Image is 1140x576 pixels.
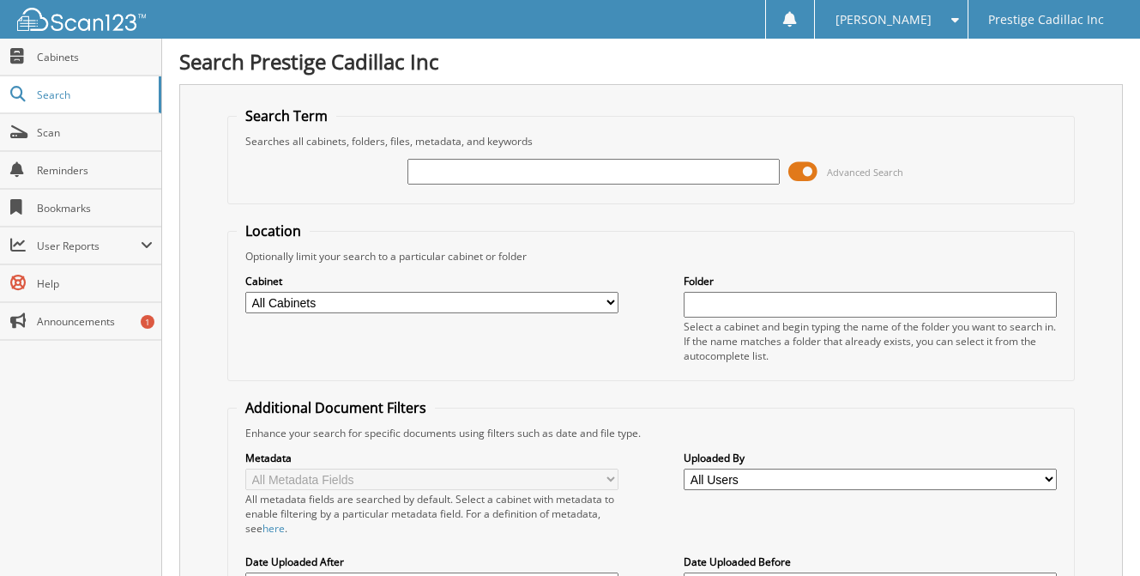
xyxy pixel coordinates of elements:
[684,451,1057,465] label: Uploaded By
[245,492,618,536] div: All metadata fields are searched by default. Select a cabinet with metadata to enable filtering b...
[245,274,618,288] label: Cabinet
[237,106,336,125] legend: Search Term
[245,555,618,569] label: Date Uploaded After
[37,88,150,102] span: Search
[37,125,153,140] span: Scan
[37,239,141,253] span: User Reports
[827,166,903,179] span: Advanced Search
[262,521,285,536] a: here
[37,163,153,178] span: Reminders
[37,314,153,329] span: Announcements
[37,201,153,215] span: Bookmarks
[684,319,1057,363] div: Select a cabinet and begin typing the name of the folder you want to search in. If the name match...
[237,249,1065,264] div: Optionally limit your search to a particular cabinet or folder
[37,50,153,64] span: Cabinets
[37,276,153,291] span: Help
[684,274,1057,288] label: Folder
[179,47,1123,76] h1: Search Prestige Cadillac Inc
[684,555,1057,569] label: Date Uploaded Before
[245,451,618,465] label: Metadata
[835,15,932,25] span: [PERSON_NAME]
[237,134,1065,149] div: Searches all cabinets, folders, files, metadata, and keywords
[237,398,435,417] legend: Additional Document Filters
[237,426,1065,440] div: Enhance your search for specific documents using filters such as date and file type.
[141,315,154,329] div: 1
[988,15,1104,25] span: Prestige Cadillac Inc
[237,221,310,240] legend: Location
[17,8,146,31] img: scan123-logo-white.svg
